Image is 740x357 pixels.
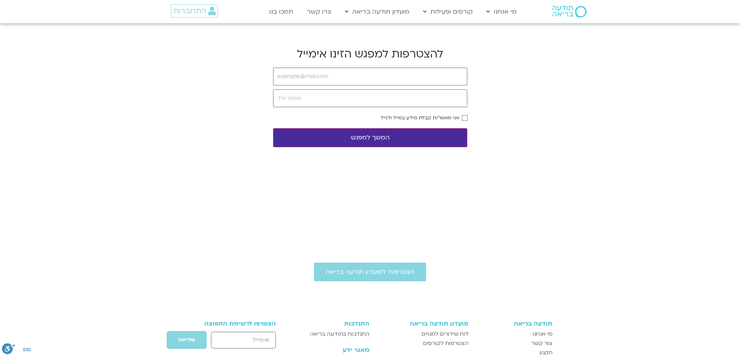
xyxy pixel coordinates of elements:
[297,320,369,327] h3: התנדבות
[552,6,587,17] img: תודעה בריאה
[273,47,467,61] h2: להצטרפות למפגש הזינו אימייל
[380,115,459,120] label: אני מאשר/ת קבלת מידע במייל ולנייד
[297,347,369,354] h3: מאגר ידע
[421,329,468,339] span: לוח שידורים למנויים
[476,329,552,339] a: מי אנחנו
[476,320,552,327] h3: תודעה בריאה
[419,4,477,19] a: קורסים ופעילות
[341,4,413,19] a: מועדון תודעה בריאה
[273,128,467,147] button: המשך למפגש
[273,89,467,107] input: מספר נייד
[188,331,276,353] form: טופס חדש
[326,268,414,275] span: הצטרפות למועדון תודעה בריאה
[533,329,552,339] span: מי אנחנו
[297,329,369,339] a: התנדבות בתודעה בריאה
[476,339,552,348] a: צור קשר
[377,339,468,348] a: הצטרפות לקורסים
[531,339,552,348] span: צור קשר
[273,68,467,85] input: example@mail.com
[423,339,468,348] span: הצטרפות לקורסים
[166,331,207,349] button: שליחה
[188,320,276,327] h3: הצטרפו לרשימת התפוצה
[482,4,521,19] a: מי אנחנו
[178,337,195,343] span: שליחה
[265,4,297,19] a: תמכו בנו
[303,4,335,19] a: צרו קשר
[171,4,218,17] a: התחברות
[310,329,369,339] span: התנדבות בתודעה בריאה
[211,332,276,348] input: אימייל
[173,7,206,15] span: התחברות
[314,263,426,281] a: הצטרפות למועדון תודעה בריאה
[377,329,468,339] a: לוח שידורים למנויים
[377,320,468,327] h3: מועדון תודעה בריאה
